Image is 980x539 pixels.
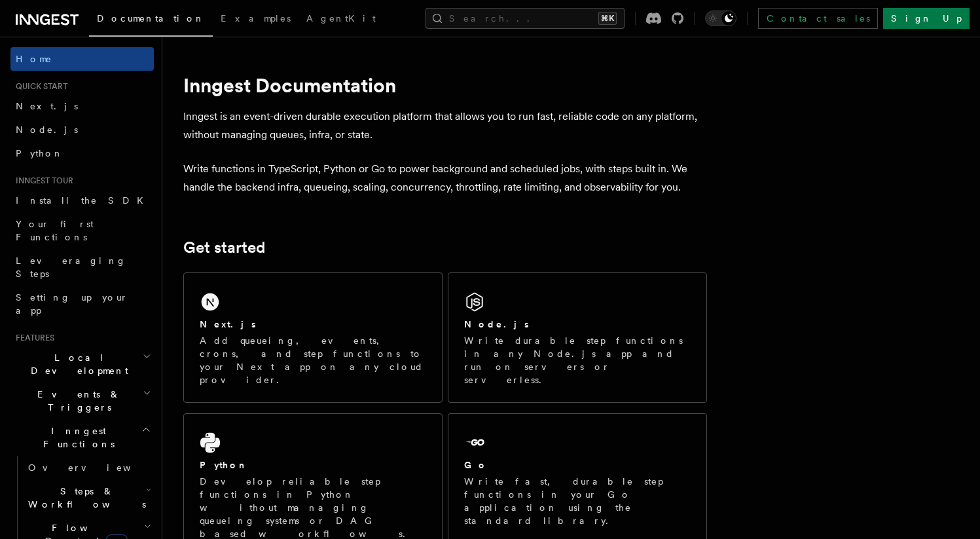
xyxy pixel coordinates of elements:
span: Install the SDK [16,195,151,206]
a: Install the SDK [10,189,154,212]
span: Next.js [16,101,78,111]
span: Examples [221,13,291,24]
a: Contact sales [758,8,878,29]
button: Events & Triggers [10,382,154,419]
a: Node.js [10,118,154,141]
a: Next.js [10,94,154,118]
span: Features [10,333,54,343]
button: Local Development [10,346,154,382]
span: Quick start [10,81,67,92]
span: Overview [28,462,163,473]
span: Node.js [16,124,78,135]
a: Sign Up [883,8,970,29]
span: AgentKit [306,13,376,24]
p: Inngest is an event-driven durable execution platform that allows you to run fast, reliable code ... [183,107,707,144]
span: Documentation [97,13,205,24]
span: Events & Triggers [10,388,143,414]
a: Documentation [89,4,213,37]
p: Write fast, durable step functions in your Go application using the standard library. [464,475,691,527]
a: Home [10,47,154,71]
button: Search...⌘K [426,8,625,29]
span: Inngest tour [10,176,73,186]
button: Toggle dark mode [705,10,736,26]
kbd: ⌘K [598,12,617,25]
span: Setting up your app [16,292,128,316]
h2: Python [200,458,248,472]
button: Steps & Workflows [23,479,154,516]
a: Examples [213,4,299,35]
a: AgentKit [299,4,384,35]
p: Add queueing, events, crons, and step functions to your Next app on any cloud provider. [200,334,426,386]
span: Leveraging Steps [16,255,126,279]
span: Local Development [10,351,143,377]
span: Your first Functions [16,219,94,242]
h2: Node.js [464,318,529,331]
a: Node.jsWrite durable step functions in any Node.js app and run on servers or serverless. [448,272,707,403]
span: Python [16,148,64,158]
a: Python [10,141,154,165]
p: Write durable step functions in any Node.js app and run on servers or serverless. [464,334,691,386]
a: Setting up your app [10,286,154,322]
a: Your first Functions [10,212,154,249]
p: Write functions in TypeScript, Python or Go to power background and scheduled jobs, with steps bu... [183,160,707,196]
a: Leveraging Steps [10,249,154,286]
span: Steps & Workflows [23,485,146,511]
button: Inngest Functions [10,419,154,456]
a: Get started [183,238,265,257]
h2: Next.js [200,318,256,331]
h2: Go [464,458,488,472]
span: Inngest Functions [10,424,141,451]
h1: Inngest Documentation [183,73,707,97]
a: Overview [23,456,154,479]
a: Next.jsAdd queueing, events, crons, and step functions to your Next app on any cloud provider. [183,272,443,403]
span: Home [16,52,52,65]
